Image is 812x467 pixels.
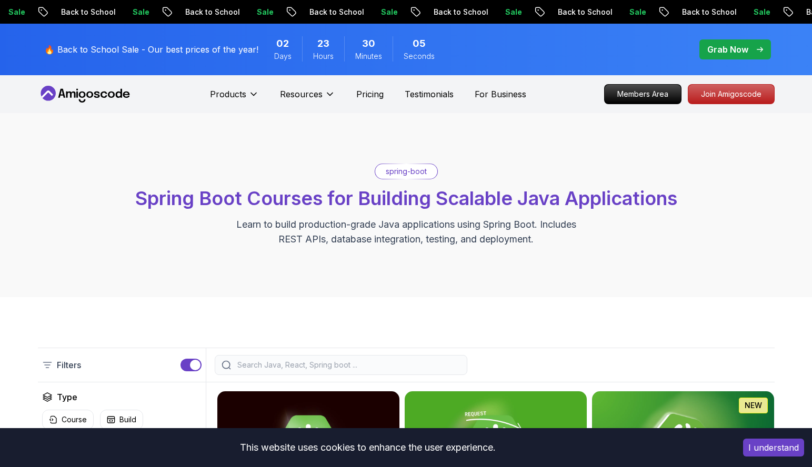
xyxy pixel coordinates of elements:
[673,7,745,17] p: Back to School
[248,7,282,17] p: Sale
[356,88,384,100] a: Pricing
[229,217,583,247] p: Learn to build production-grade Java applications using Spring Boot. Includes REST APIs, database...
[280,88,335,109] button: Resources
[425,7,496,17] p: Back to School
[620,7,654,17] p: Sale
[62,414,87,425] p: Course
[210,88,259,109] button: Products
[372,7,406,17] p: Sale
[119,414,136,425] p: Build
[386,166,427,177] p: spring-boot
[688,85,774,104] p: Join Amigoscode
[743,439,804,456] button: Accept cookies
[52,7,124,17] p: Back to School
[57,359,81,371] p: Filters
[313,51,334,62] span: Hours
[300,7,372,17] p: Back to School
[496,7,530,17] p: Sale
[317,36,329,51] span: 23 Hours
[404,51,435,62] span: Seconds
[124,7,157,17] p: Sale
[549,7,620,17] p: Back to School
[605,85,681,104] p: Members Area
[355,51,382,62] span: Minutes
[362,36,375,51] span: 30 Minutes
[745,7,778,17] p: Sale
[405,88,454,100] a: Testimonials
[688,84,775,104] a: Join Amigoscode
[274,51,292,62] span: Days
[235,360,460,370] input: Search Java, React, Spring boot ...
[8,436,727,459] div: This website uses cookies to enhance the user experience.
[413,36,426,51] span: 5 Seconds
[176,7,248,17] p: Back to School
[42,410,94,430] button: Course
[100,410,143,430] button: Build
[44,43,258,56] p: 🔥 Back to School Sale - Our best prices of the year!
[604,84,681,104] a: Members Area
[280,88,323,100] p: Resources
[135,187,677,210] span: Spring Boot Courses for Building Scalable Java Applications
[276,36,289,51] span: 2 Days
[210,88,246,100] p: Products
[707,43,748,56] p: Grab Now
[475,88,526,100] a: For Business
[745,400,762,411] p: NEW
[57,391,77,403] h2: Type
